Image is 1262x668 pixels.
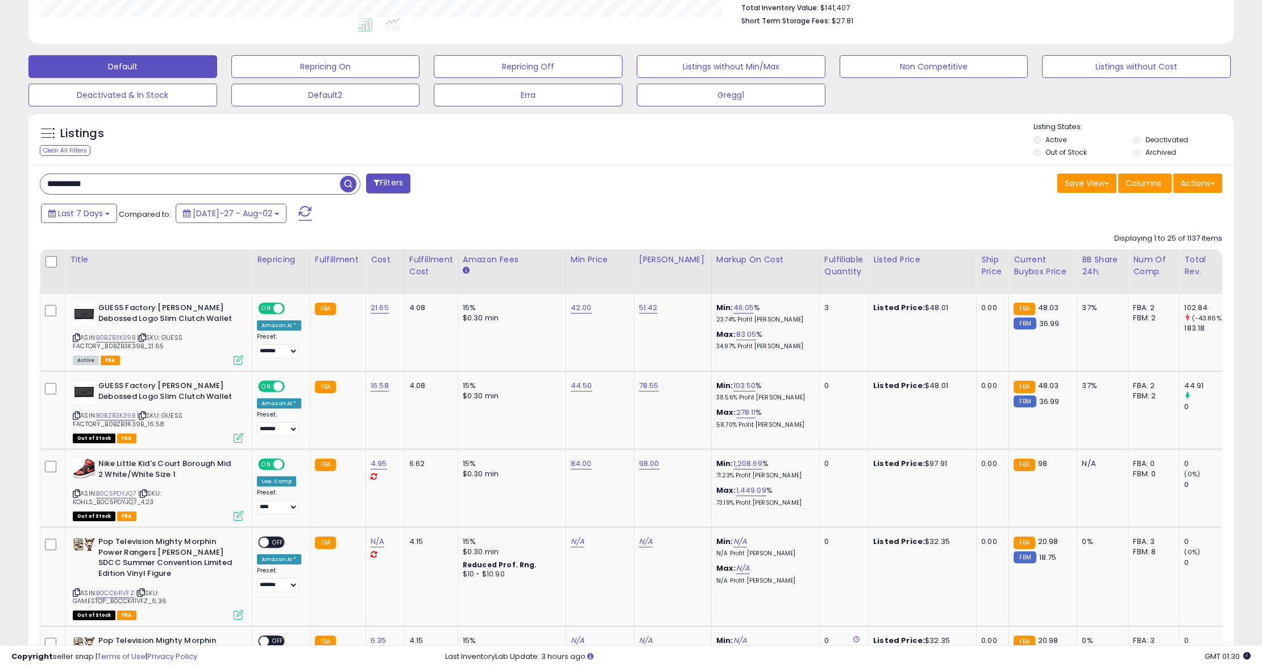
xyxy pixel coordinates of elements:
[315,254,361,266] div: Fulfillment
[1038,380,1059,391] span: 48.03
[96,489,136,498] a: B0C5PDYJQ7
[409,459,449,469] div: 6.62
[1014,303,1035,315] small: FBA
[257,333,301,358] div: Preset:
[981,537,1000,547] div: 0.00
[463,391,557,401] div: $0.30 min
[257,320,301,331] div: Amazon AI *
[711,249,819,294] th: The percentage added to the cost of goods (COGS) that forms the calculator for Min & Max prices.
[283,304,301,314] span: OFF
[1184,459,1230,469] div: 0
[96,411,135,420] a: B0BZB3K39B
[1173,174,1222,193] button: Actions
[434,55,622,78] button: Repricing Off
[73,459,96,479] img: 41UY+T-gBCL._SL40_.jpg
[434,84,622,106] button: Erra
[637,84,825,106] button: Gregg1
[639,458,659,469] a: 98.00
[371,380,389,391] a: 16.58
[716,577,811,585] p: N/A Profit [PERSON_NAME]
[463,560,537,570] b: Reduced Prof. Rng.
[193,208,272,219] span: [DATE]-27 - Aug-02
[1133,459,1170,469] div: FBA: 0
[824,537,860,547] div: 0
[981,381,1000,391] div: 0.00
[824,381,860,391] div: 0
[96,588,134,598] a: B0CCK41VFZ
[733,302,754,314] a: 46.05
[463,266,470,276] small: Amazon Fees.
[716,394,811,402] p: 38.56% Profit [PERSON_NAME]
[873,537,968,547] div: $32.35
[371,458,387,469] a: 4.95
[733,536,747,547] a: N/A
[98,303,236,327] b: GUESS Factory [PERSON_NAME] Debossed Logo Slim Clutch Wallet
[873,459,968,469] div: $97.91
[147,651,197,662] a: Privacy Policy
[409,254,453,278] div: Fulfillment Cost
[1145,147,1176,157] label: Archived
[73,356,99,365] span: All listings currently available for purchase on Amazon
[1033,122,1234,133] p: Listing States:
[1014,381,1035,393] small: FBA
[873,381,968,391] div: $48.01
[1184,558,1230,568] div: 0
[832,15,853,26] span: $27.81
[571,254,629,266] div: Min Price
[101,356,120,365] span: FBA
[571,380,592,391] a: 44.50
[73,588,167,605] span: | SKU: GAMESTOP_B0CCK41VFZ_6.36
[73,303,96,325] img: 31b5-c4JW+L._SL40_.jpg
[716,407,811,428] div: %
[259,382,273,391] span: ON
[463,537,557,547] div: 15%
[1038,458,1047,469] span: 98
[1082,537,1119,547] div: 0%
[741,16,830,26] b: Short Term Storage Fees:
[716,329,811,351] div: %
[981,254,1004,278] div: Ship Price
[1133,254,1174,278] div: Num of Comp.
[1045,135,1066,145] label: Active
[409,381,449,391] div: 4.08
[1145,135,1188,145] label: Deactivated
[257,398,301,409] div: Amazon AI *
[716,458,733,469] b: Min:
[283,382,301,391] span: OFF
[716,499,811,507] p: 73.19% Profit [PERSON_NAME]
[1184,480,1230,490] div: 0
[73,333,182,350] span: | SKU: GUESS FACTORY_B0BZB3K39B_21.65
[117,611,136,620] span: FBA
[1082,459,1119,469] div: N/A
[716,472,811,480] p: 71.23% Profit [PERSON_NAME]
[73,489,161,506] span: | SKU: KOHLS_B0C5PDYJQ7_4.23
[1039,396,1060,407] span: 36.99
[716,254,815,266] div: Markup on Cost
[257,411,301,436] div: Preset:
[73,459,243,519] div: ASIN:
[98,537,236,582] b: Pop Television Mighty Morphin Power Rangers [PERSON_NAME] SDCC Summer Convention Limited Edition ...
[1184,323,1230,333] div: 183.18
[1038,302,1059,313] span: 48.03
[283,460,301,469] span: OFF
[1082,303,1119,313] div: 37%
[98,459,236,483] b: Nike Little Kid's Court Borough Mid 2 White/White Size 1
[257,567,301,592] div: Preset:
[73,303,243,364] div: ASIN:
[1014,254,1072,278] div: Current Buybox Price
[1114,233,1222,244] div: Displaying 1 to 25 of 1137 items
[741,3,819,13] b: Total Inventory Value:
[1039,552,1057,563] span: 18.75
[463,313,557,323] div: $0.30 min
[1133,537,1170,547] div: FBA: 3
[1014,459,1035,471] small: FBA
[733,458,762,469] a: 1,208.69
[60,126,104,142] h5: Listings
[571,536,584,547] a: N/A
[716,316,811,324] p: 23.74% Profit [PERSON_NAME]
[981,303,1000,313] div: 0.00
[463,547,557,557] div: $0.30 min
[1014,395,1036,407] small: FBM
[1184,381,1230,391] div: 44.91
[824,303,860,313] div: 3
